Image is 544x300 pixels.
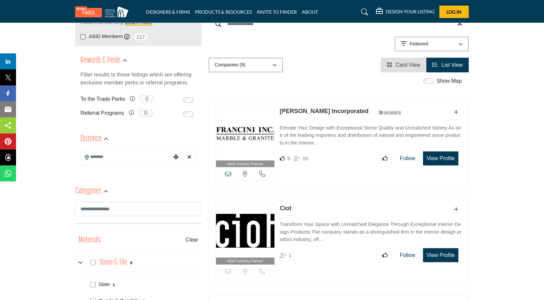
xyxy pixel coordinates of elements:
[184,150,194,165] div: Clear search location
[454,109,459,115] a: Add To List
[447,9,462,15] span: Log In
[75,6,132,17] img: Site Logo
[454,207,459,212] a: Add To List
[171,150,181,165] div: Choose your current location
[386,9,434,15] h5: DESIGN YOUR LISTING
[289,252,292,258] span: 1
[227,161,263,167] span: ASID Industry Partner
[146,9,190,15] a: DESIGNERS & FIRMS
[100,257,128,268] h4: Stone & Tile: Natural stone slabs, tiles and mosaics with unique veining and coloring.
[195,9,252,15] a: PRODUCTS & RESOURCES
[99,281,110,288] p: Slate: Natural cleft slate tile for floors and walls.
[280,221,462,243] p: Transform Your Space with Unmatched Elegance Through Exceptional Interior Design Products The com...
[280,204,292,213] p: Ciot
[139,95,154,103] span: 0
[130,260,133,266] div: 9 Results For Stone & Tile
[113,282,115,288] div: 1 Results For Slate
[376,8,434,16] div: DESIGN YOUR LISTING
[216,204,275,265] a: ASID Industry Partner
[89,33,123,40] label: ASID Members
[441,62,463,68] span: List View
[216,107,275,161] img: Francini Incorporated
[133,33,148,41] span: 117
[280,124,462,147] p: Elevate Your Design with Exceptional Stone Quality and Unmatched Variety As one of the leading im...
[423,248,459,262] button: View Profile
[439,6,469,18] button: Log In
[280,108,369,114] a: [PERSON_NAME] Incorporated
[378,152,392,165] button: Like listing
[381,58,426,72] li: Card View
[216,107,275,168] a: ASID Industry Partner
[355,7,373,17] a: Search
[80,93,125,105] label: To the Trade Perks
[183,111,194,117] input: Switch to Referral Programs
[227,258,263,264] span: ASID Industry Partner
[396,152,420,165] button: Follow
[80,133,102,145] h2: Distance
[432,62,463,68] a: View List
[280,205,292,212] a: Ciot
[426,58,469,72] li: List View
[436,77,462,85] label: Show Map
[215,62,245,68] p: Companies (9)
[183,97,194,103] input: Switch to To the Trade Perks
[302,9,318,15] a: ABOUT
[396,249,420,262] button: Follow
[80,55,121,67] h2: Rewards & Perks
[257,9,297,15] a: INVITE TO FINDER
[280,120,462,147] a: Elevate Your Design with Exceptional Stone Quality and Unmatched Variety As one of the leading im...
[80,71,196,87] p: Filter results to those listings which are offering exclusive member perks or referral programs.
[280,156,285,161] i: Likes
[216,204,275,258] img: Ciot
[288,156,290,161] span: 5
[125,19,153,25] a: Learn more
[75,186,102,198] h2: Categories
[375,108,405,117] img: ASID Members Badge Icon
[90,260,96,265] input: Select Stone & Tile checkbox
[90,282,96,287] input: Select Slate checkbox
[396,62,420,68] span: Card View
[130,261,133,265] b: 9
[378,249,392,262] button: Like listing
[280,251,292,259] div: Followers
[387,62,420,68] a: View Card
[410,41,428,47] p: Featured
[280,107,369,116] p: Francini Incorporated
[395,37,469,51] button: Featured
[80,34,85,39] input: ASID Members checkbox
[138,109,153,117] span: 0
[75,202,202,216] input: Search Category
[78,234,101,247] button: Materials
[209,58,283,72] button: Companies (9)
[303,156,308,161] span: 10
[113,283,115,287] b: 1
[80,107,124,119] label: Referral Programs
[294,155,308,163] div: Followers
[186,236,198,244] buton: Clear
[280,217,462,243] a: Transform Your Space with Unmatched Elegance Through Exceptional Interior Design Products The com...
[209,16,469,32] input: Search Keyword
[81,150,171,163] input: Search Location
[423,152,459,166] button: View Profile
